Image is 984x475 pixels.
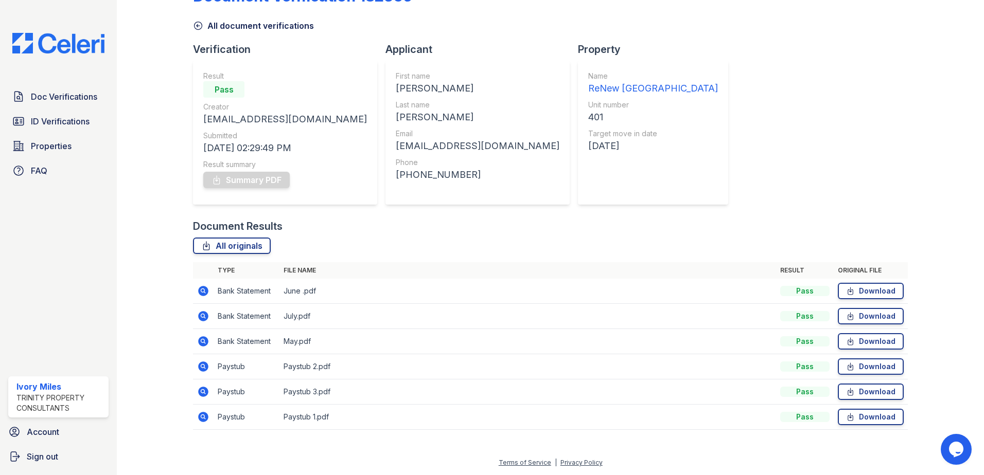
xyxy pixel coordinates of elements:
[578,42,736,57] div: Property
[396,168,559,182] div: [PHONE_NUMBER]
[31,140,72,152] span: Properties
[396,81,559,96] div: [PERSON_NAME]
[588,71,718,81] div: Name
[780,311,830,321] div: Pass
[203,81,244,98] div: Pass
[499,459,551,466] a: Terms of Service
[941,434,974,465] iframe: chat widget
[214,379,279,405] td: Paystub
[588,71,718,96] a: Name ReNew [GEOGRAPHIC_DATA]
[203,131,367,141] div: Submitted
[193,238,271,254] a: All originals
[396,71,559,81] div: First name
[396,110,559,124] div: [PERSON_NAME]
[385,42,578,57] div: Applicant
[279,329,776,354] td: May.pdf
[31,165,47,177] span: FAQ
[279,279,776,304] td: June .pdf
[203,71,367,81] div: Result
[16,380,104,393] div: Ivory Miles
[214,405,279,430] td: Paystub
[780,336,830,346] div: Pass
[16,393,104,413] div: Trinity Property Consultants
[838,409,904,425] a: Download
[588,110,718,124] div: 401
[203,112,367,126] div: [EMAIL_ADDRESS][DOMAIN_NAME]
[780,286,830,296] div: Pass
[8,86,109,107] a: Doc Verifications
[27,450,58,463] span: Sign out
[279,262,776,279] th: File name
[588,100,718,110] div: Unit number
[838,283,904,299] a: Download
[203,141,367,155] div: [DATE] 02:29:49 PM
[279,379,776,405] td: Paystub 3.pdf
[780,361,830,372] div: Pass
[838,383,904,400] a: Download
[396,157,559,168] div: Phone
[8,160,109,181] a: FAQ
[838,358,904,375] a: Download
[588,129,718,139] div: Target move in date
[834,262,908,279] th: Original file
[8,136,109,156] a: Properties
[214,279,279,304] td: Bank Statement
[4,422,113,442] a: Account
[588,139,718,153] div: [DATE]
[279,354,776,379] td: Paystub 2.pdf
[780,387,830,397] div: Pass
[203,159,367,170] div: Result summary
[560,459,603,466] a: Privacy Policy
[214,354,279,379] td: Paystub
[396,100,559,110] div: Last name
[31,90,97,103] span: Doc Verifications
[193,42,385,57] div: Verification
[588,81,718,96] div: ReNew [GEOGRAPHIC_DATA]
[838,333,904,350] a: Download
[214,304,279,329] td: Bank Statement
[776,262,834,279] th: Result
[396,129,559,139] div: Email
[4,33,113,53] img: CE_Logo_Blue-a8612792a0a2168367f1c8372b55b34899dd931a85d93a1a3d3e32e68fde9ad4.png
[193,219,283,233] div: Document Results
[193,20,314,32] a: All document verifications
[279,405,776,430] td: Paystub 1.pdf
[27,426,59,438] span: Account
[396,139,559,153] div: [EMAIL_ADDRESS][DOMAIN_NAME]
[8,111,109,132] a: ID Verifications
[214,329,279,354] td: Bank Statement
[214,262,279,279] th: Type
[203,102,367,112] div: Creator
[279,304,776,329] td: July.pdf
[838,308,904,324] a: Download
[31,115,90,127] span: ID Verifications
[555,459,557,466] div: |
[4,446,113,467] a: Sign out
[780,412,830,422] div: Pass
